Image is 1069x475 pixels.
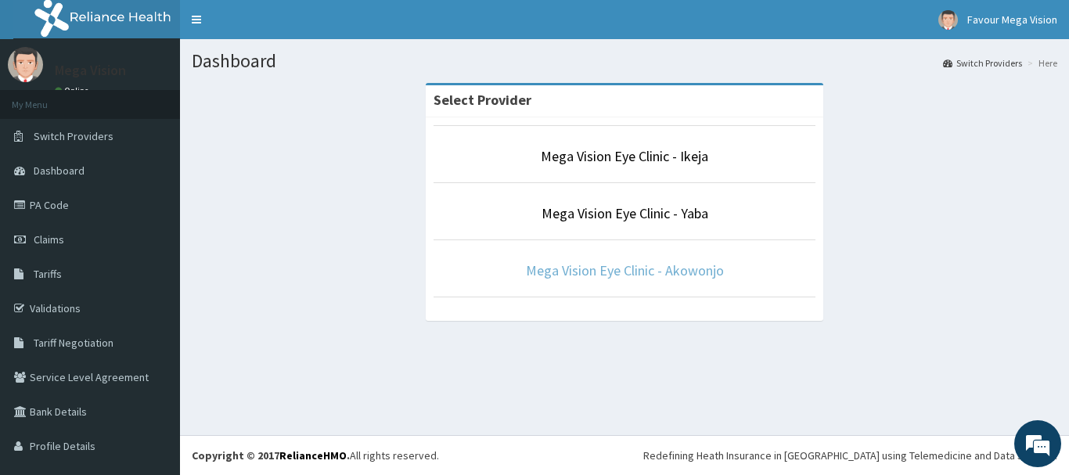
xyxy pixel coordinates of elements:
a: RelianceHMO [279,448,347,462]
a: Switch Providers [943,56,1022,70]
div: Redefining Heath Insurance in [GEOGRAPHIC_DATA] using Telemedicine and Data Science! [643,448,1057,463]
span: Switch Providers [34,129,113,143]
a: Mega Vision Eye Clinic - Ikeja [541,147,708,165]
span: Dashboard [34,164,85,178]
img: User Image [938,10,958,30]
span: Claims [34,232,64,246]
li: Here [1024,56,1057,70]
footer: All rights reserved. [180,435,1069,475]
span: Tariff Negotiation [34,336,113,350]
p: Mega Vision [55,63,126,77]
img: User Image [8,47,43,82]
span: Favour Mega Vision [967,13,1057,27]
a: Online [55,85,92,96]
span: Tariffs [34,267,62,281]
strong: Copyright © 2017 . [192,448,350,462]
strong: Select Provider [434,91,531,109]
h1: Dashboard [192,51,1057,71]
a: Mega Vision Eye Clinic - Akowonjo [526,261,724,279]
a: Mega Vision Eye Clinic - Yaba [542,204,708,222]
